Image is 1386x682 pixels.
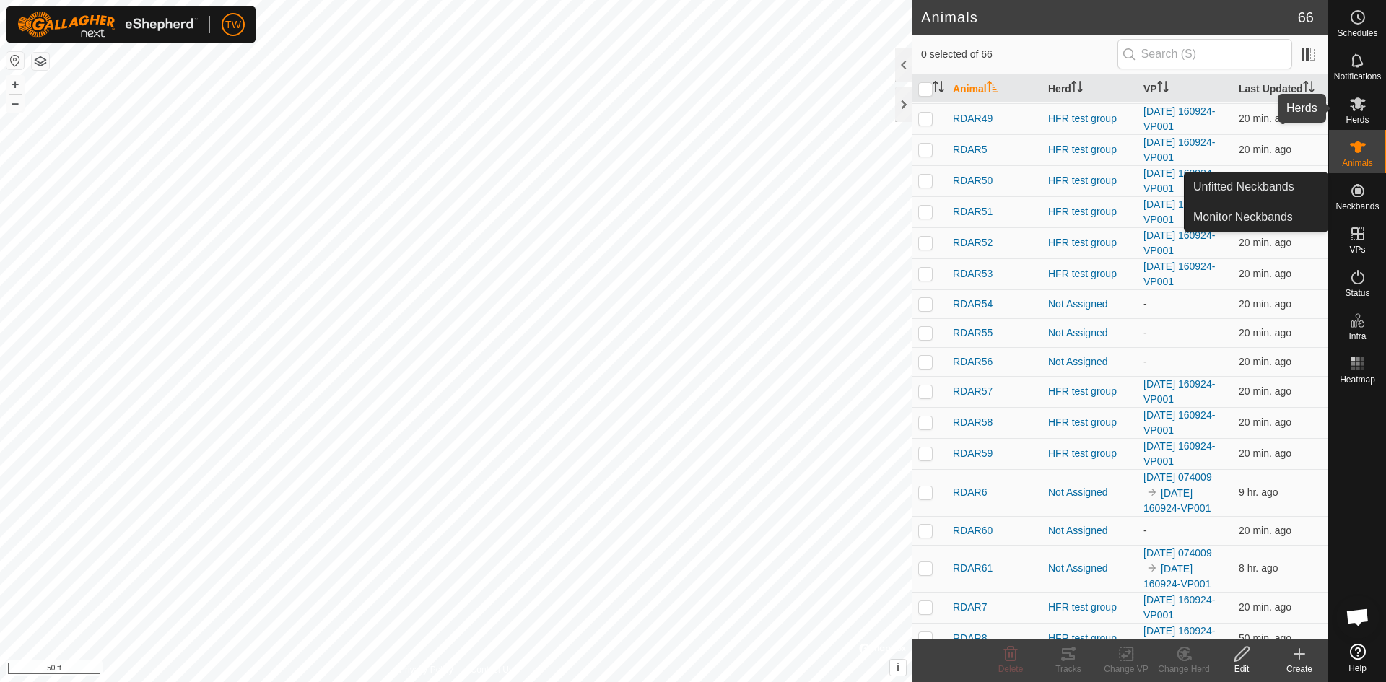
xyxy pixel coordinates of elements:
div: HFR test group [1048,204,1132,219]
div: Not Assigned [1048,325,1132,341]
app-display-virtual-paddock-transition: - [1143,525,1147,536]
div: Change Herd [1155,663,1213,676]
p-sorticon: Activate to sort [1303,83,1315,95]
a: Unfitted Neckbands [1185,172,1328,201]
span: RDAR6 [953,485,987,500]
span: Infra [1348,332,1366,341]
div: Not Assigned [1048,523,1132,538]
div: Not Assigned [1048,354,1132,370]
span: Heatmap [1340,375,1375,384]
span: Unfitted Neckbands [1193,178,1294,196]
span: Animals [1342,159,1373,167]
span: 66 [1298,6,1314,28]
button: – [6,95,24,112]
p-sorticon: Activate to sort [933,83,944,95]
span: RDAR61 [953,561,993,576]
span: Status [1345,289,1369,297]
div: HFR test group [1048,446,1132,461]
th: Animal [947,75,1042,103]
span: RDAR57 [953,384,993,399]
span: Oct 14, 2025, 9:33 PM [1239,237,1291,248]
span: Oct 14, 2025, 9:33 PM [1239,416,1291,428]
th: VP [1138,75,1233,103]
li: Monitor Neckbands [1185,203,1328,232]
span: Oct 14, 2025, 9:33 PM [1239,447,1291,459]
span: VPs [1349,245,1365,254]
div: HFR test group [1048,235,1132,250]
span: RDAR56 [953,354,993,370]
span: RDAR53 [953,266,993,281]
input: Search (S) [1117,39,1292,69]
a: Contact Us [471,663,513,676]
span: TW [225,17,241,32]
th: Herd [1042,75,1138,103]
span: Oct 14, 2025, 9:33 PM [1239,385,1291,397]
a: [DATE] 160924-VP001 [1143,136,1215,163]
a: [DATE] 160924-VP001 [1143,594,1215,621]
span: Oct 14, 2025, 9:33 PM [1239,525,1291,536]
p-sorticon: Activate to sort [1071,83,1083,95]
a: [DATE] 160924-VP001 [1143,487,1211,514]
span: Schedules [1337,29,1377,38]
p-sorticon: Activate to sort [1157,83,1169,95]
a: [DATE] 160924-VP001 [1143,167,1215,194]
div: Open chat [1336,595,1380,639]
span: Oct 14, 2025, 9:33 PM [1239,113,1291,124]
div: HFR test group [1048,415,1132,430]
a: [DATE] 160924-VP001 [1143,261,1215,287]
div: HFR test group [1048,631,1132,646]
a: [DATE] 160924-VP001 [1143,563,1211,590]
a: [DATE] 074009 [1143,547,1212,559]
h2: Animals [921,9,1298,26]
div: Not Assigned [1048,485,1132,500]
img: Gallagher Logo [17,12,198,38]
span: RDAR51 [953,204,993,219]
span: Oct 14, 2025, 9:33 PM [1239,601,1291,613]
span: RDAR59 [953,446,993,461]
span: Neckbands [1335,202,1379,211]
a: [DATE] 160924-VP001 [1143,378,1215,405]
span: Oct 14, 2025, 9:03 PM [1239,632,1291,644]
span: RDAR60 [953,523,993,538]
a: Help [1329,638,1386,678]
span: Help [1348,664,1367,673]
span: Herds [1346,115,1369,124]
button: i [890,660,906,676]
span: Oct 14, 2025, 9:33 PM [1239,268,1291,279]
div: Change VP [1097,663,1155,676]
a: [DATE] 160924-VP001 [1143,440,1215,467]
span: Monitor Neckbands [1193,209,1293,226]
app-display-virtual-paddock-transition: - [1143,327,1147,338]
img: to [1146,562,1158,574]
span: Oct 14, 2025, 9:32 PM [1239,356,1291,367]
a: [DATE] 160924-VP001 [1143,409,1215,436]
p-sorticon: Activate to sort [987,83,998,95]
button: + [6,76,24,93]
span: Oct 14, 2025, 9:32 PM [1239,298,1291,310]
span: RDAR58 [953,415,993,430]
span: RDAR49 [953,111,993,126]
span: 0 selected of 66 [921,47,1117,62]
a: [DATE] 074009 [1143,471,1212,483]
span: RDAR8 [953,631,987,646]
span: Oct 14, 2025, 1:03 PM [1239,562,1278,574]
span: RDAR7 [953,600,987,615]
a: [DATE] 160924-VP001 [1143,105,1215,132]
span: i [897,661,899,673]
span: RDAR50 [953,173,993,188]
a: [DATE] 160924-VP001 [1143,229,1215,256]
span: RDAR55 [953,325,993,341]
div: Not Assigned [1048,561,1132,576]
div: HFR test group [1048,384,1132,399]
a: [DATE] 160924-VP001 [1143,198,1215,225]
span: RDAR5 [953,142,987,157]
span: Oct 14, 2025, 9:32 PM [1239,327,1291,338]
span: RDAR52 [953,235,993,250]
div: HFR test group [1048,111,1132,126]
div: Not Assigned [1048,297,1132,312]
div: Edit [1213,663,1270,676]
button: Reset Map [6,52,24,69]
span: RDAR54 [953,297,993,312]
div: HFR test group [1048,173,1132,188]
